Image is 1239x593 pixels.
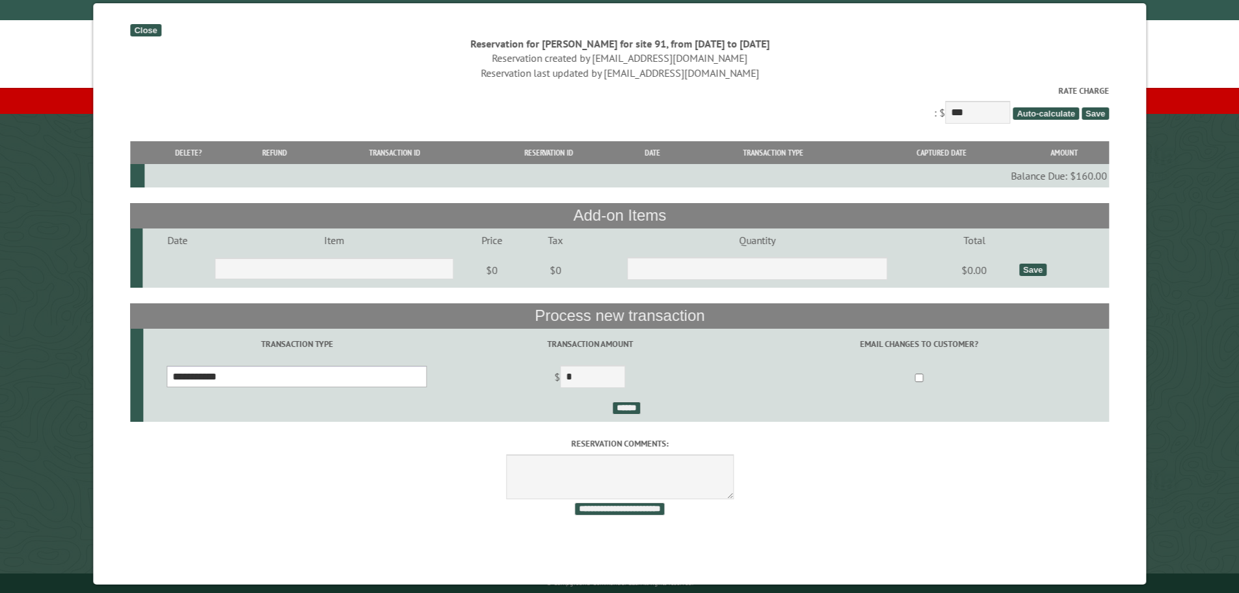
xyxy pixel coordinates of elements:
[583,228,931,252] td: Quantity
[931,252,1017,288] td: $0.00
[864,141,1019,164] th: Captured Date
[144,141,232,164] th: Delete?
[473,141,624,164] th: Reservation ID
[130,203,1109,228] th: Add-on Items
[142,228,213,252] td: Date
[130,66,1109,80] div: Reservation last updated by [EMAIL_ADDRESS][DOMAIN_NAME]
[731,338,1107,350] label: Email changes to customer?
[233,141,316,164] th: Refund
[1019,264,1046,276] div: Save
[1082,107,1109,120] span: Save
[931,228,1017,252] td: Total
[130,85,1109,127] div: : $
[455,252,527,288] td: $0
[130,437,1109,450] label: Reservation comments:
[682,141,865,164] th: Transaction Type
[213,228,455,252] td: Item
[145,338,448,350] label: Transaction Type
[144,164,1109,187] td: Balance Due: $160.00
[450,360,729,396] td: $
[527,252,583,288] td: $0
[315,141,473,164] th: Transaction ID
[130,24,161,36] div: Close
[130,36,1109,51] div: Reservation for [PERSON_NAME] for site 91, from [DATE] to [DATE]
[455,228,527,252] td: Price
[452,338,727,350] label: Transaction Amount
[130,85,1109,97] label: Rate Charge
[1013,107,1079,120] span: Auto-calculate
[130,303,1109,328] th: Process new transaction
[546,579,693,587] small: © Campground Commander LLC. All rights reserved.
[1019,141,1109,164] th: Amount
[130,51,1109,65] div: Reservation created by [EMAIL_ADDRESS][DOMAIN_NAME]
[527,228,583,252] td: Tax
[624,141,682,164] th: Date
